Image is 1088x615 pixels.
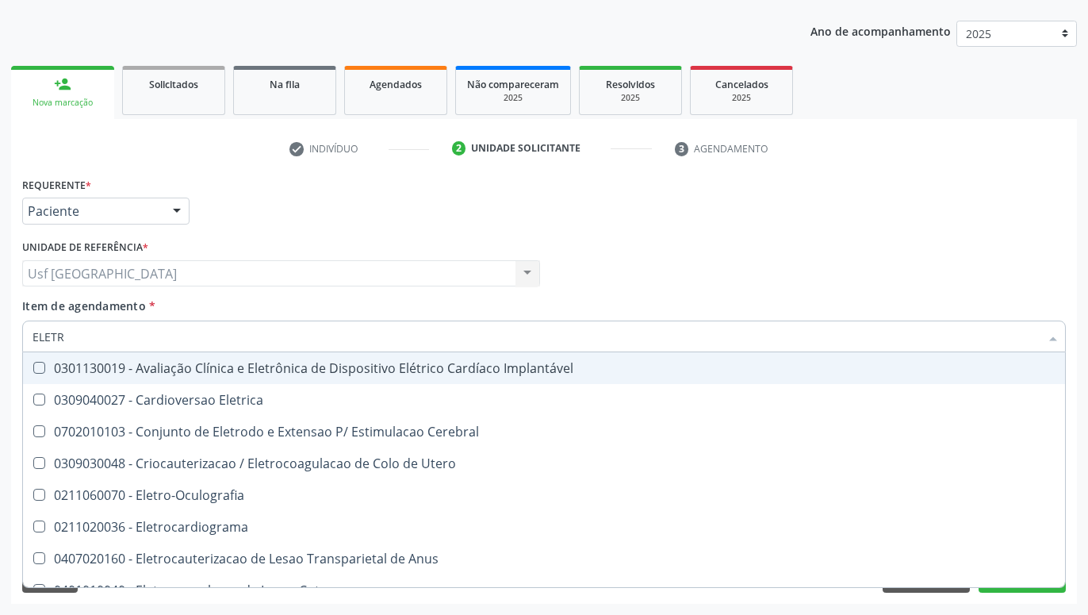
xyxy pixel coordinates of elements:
[606,78,655,91] span: Resolvidos
[452,141,466,156] div: 2
[591,92,670,104] div: 2025
[270,78,300,91] span: Na fila
[467,92,559,104] div: 2025
[715,78,768,91] span: Cancelados
[22,97,103,109] div: Nova marcação
[22,236,148,260] label: Unidade de referência
[22,298,146,313] span: Item de agendamento
[149,78,198,91] span: Solicitados
[702,92,781,104] div: 2025
[467,78,559,91] span: Não compareceram
[33,321,1040,352] input: Buscar por procedimentos
[370,78,422,91] span: Agendados
[22,173,91,198] label: Requerente
[54,75,71,93] div: person_add
[28,203,157,219] span: Paciente
[471,141,580,156] div: Unidade solicitante
[810,21,951,40] p: Ano de acompanhamento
